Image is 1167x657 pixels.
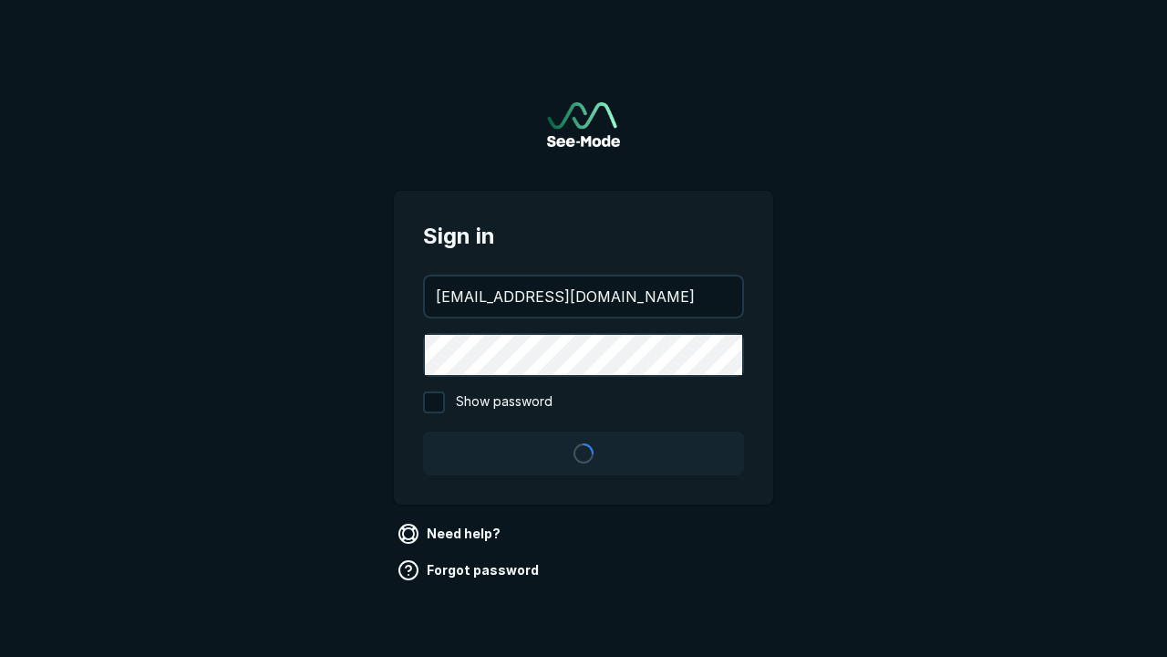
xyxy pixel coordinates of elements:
input: your@email.com [425,276,742,317]
span: Show password [456,391,553,413]
span: Sign in [423,220,744,253]
a: Go to sign in [547,102,620,147]
a: Need help? [394,519,508,548]
a: Forgot password [394,556,546,585]
img: See-Mode Logo [547,102,620,147]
